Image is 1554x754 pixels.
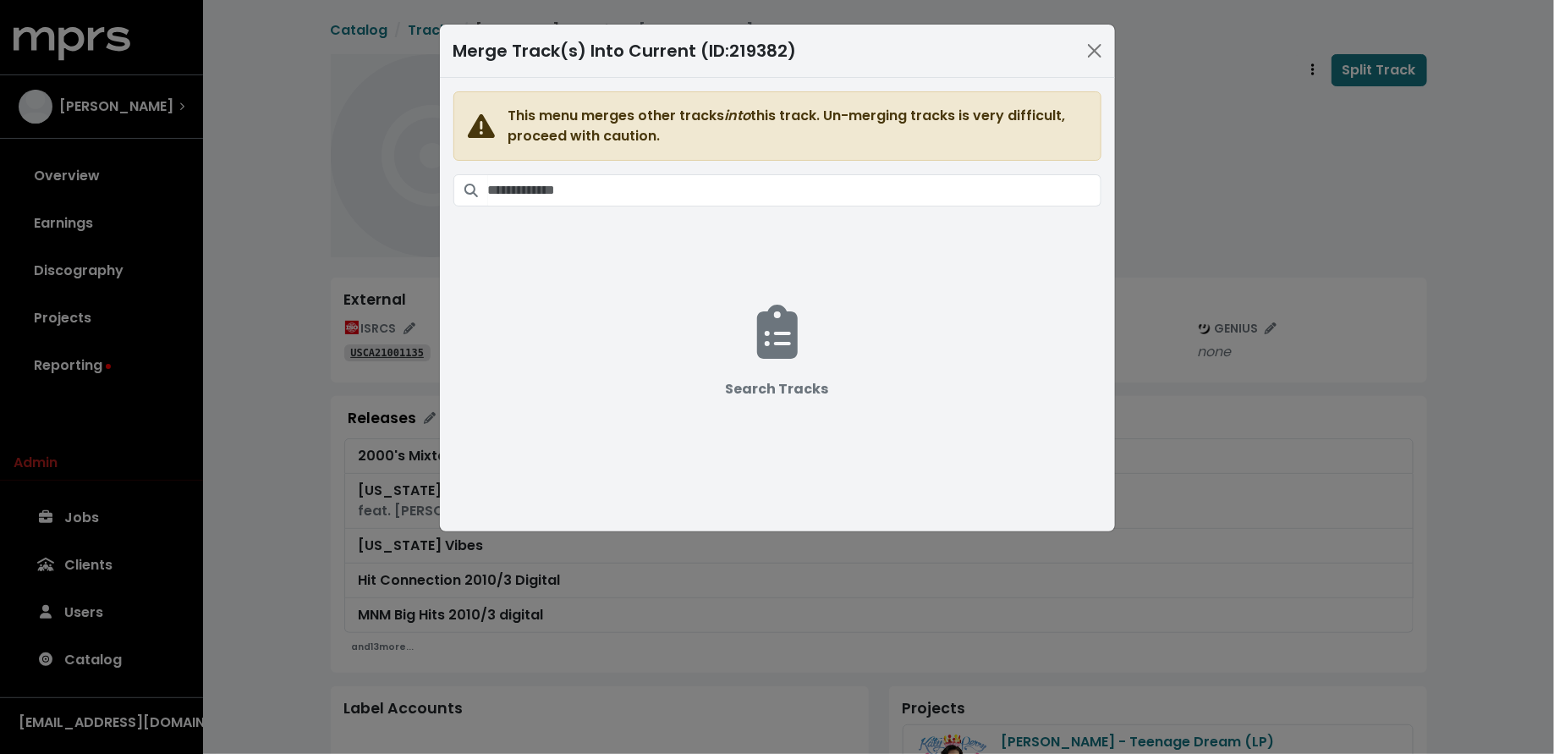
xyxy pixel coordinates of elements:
[488,174,1101,206] input: Search tracks
[453,38,797,63] div: Merge Track(s) Into Current (ID: 219382 )
[508,106,1087,146] span: This menu merges other tracks this track. Un-merging tracks is very difficult, proceed with caution.
[726,379,829,399] b: Search Tracks
[1081,37,1108,64] button: Close
[725,106,751,125] i: into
